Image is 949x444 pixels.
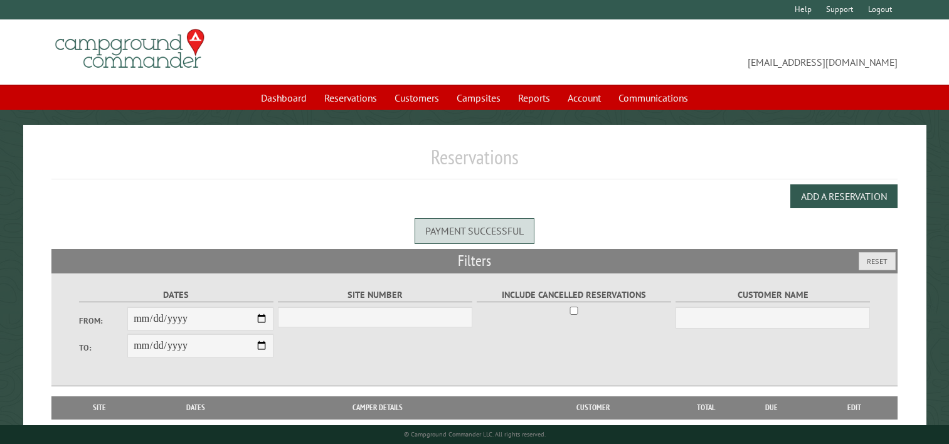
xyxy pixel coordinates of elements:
h2: Filters [51,249,898,273]
th: Dates [141,396,250,419]
a: Dashboard [253,86,314,110]
label: Dates [79,288,274,302]
h1: Reservations [51,145,898,179]
a: Reports [511,86,558,110]
a: Communications [611,86,696,110]
label: Site Number [278,288,473,302]
th: Site [58,396,141,419]
a: Reservations [317,86,384,110]
th: Camper Details [250,396,505,419]
label: To: [79,342,128,354]
th: Customer [505,396,681,419]
button: Reset [859,252,896,270]
label: Customer Name [676,288,871,302]
button: Add a Reservation [790,184,898,208]
label: Include Cancelled Reservations [477,288,672,302]
a: Account [560,86,608,110]
th: Total [681,396,731,419]
a: Customers [387,86,447,110]
img: Campground Commander [51,24,208,73]
small: © Campground Commander LLC. All rights reserved. [404,430,546,438]
span: [EMAIL_ADDRESS][DOMAIN_NAME] [475,34,898,70]
th: Edit [812,396,898,419]
div: Payment successful [415,218,534,243]
a: Campsites [449,86,508,110]
label: From: [79,315,128,327]
th: Due [731,396,812,419]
